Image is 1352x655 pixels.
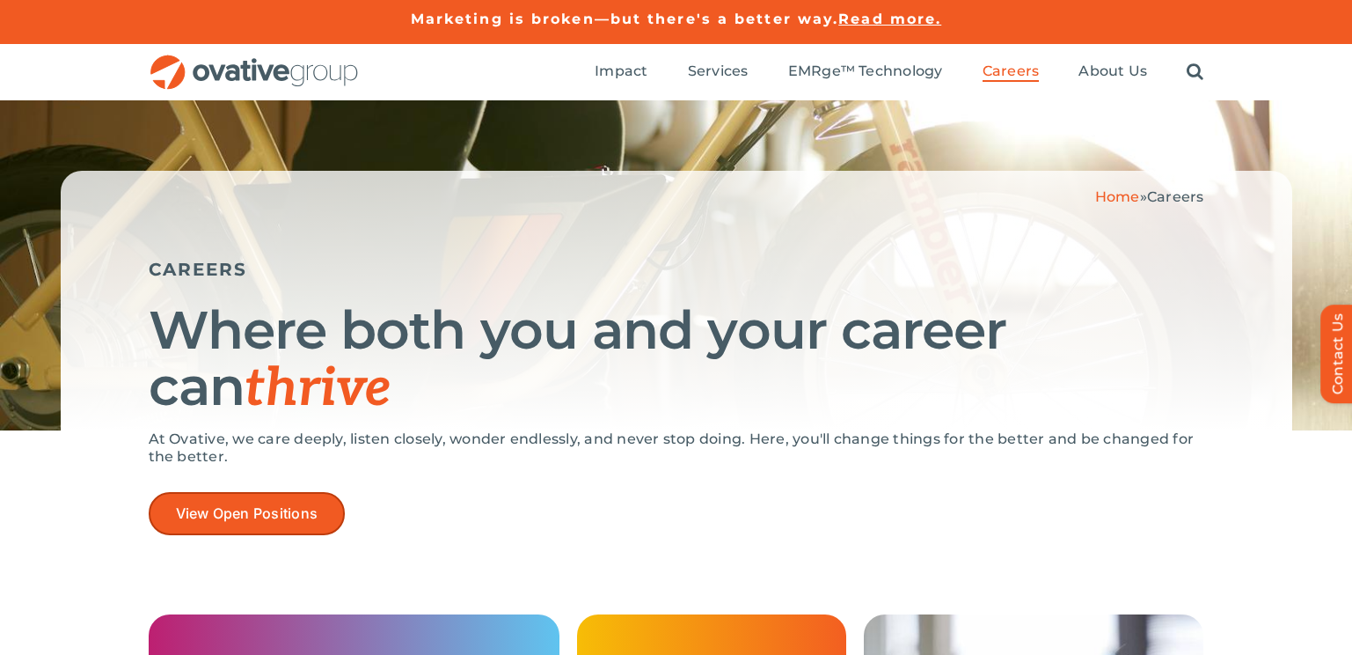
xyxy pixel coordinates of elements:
a: Marketing is broken—but there's a better way. [411,11,839,27]
a: Search [1187,63,1203,82]
h1: Where both you and your career can [149,302,1204,417]
a: About Us [1078,63,1147,82]
a: View Open Positions [149,492,346,535]
span: » [1095,188,1204,205]
span: thrive [245,357,391,421]
span: View Open Positions [176,505,318,522]
a: EMRge™ Technology [788,63,943,82]
a: Read more. [838,11,941,27]
span: About Us [1078,63,1147,80]
span: Careers [1147,188,1204,205]
span: Impact [595,63,647,80]
nav: Menu [595,44,1203,100]
a: Careers [983,63,1040,82]
span: Services [688,63,749,80]
a: Home [1095,188,1140,205]
a: Impact [595,63,647,82]
p: At Ovative, we care deeply, listen closely, wonder endlessly, and never stop doing. Here, you'll ... [149,431,1204,466]
a: Services [688,63,749,82]
a: OG_Full_horizontal_RGB [149,53,360,70]
span: Careers [983,63,1040,80]
h5: CAREERS [149,259,1204,280]
span: EMRge™ Technology [788,63,943,80]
